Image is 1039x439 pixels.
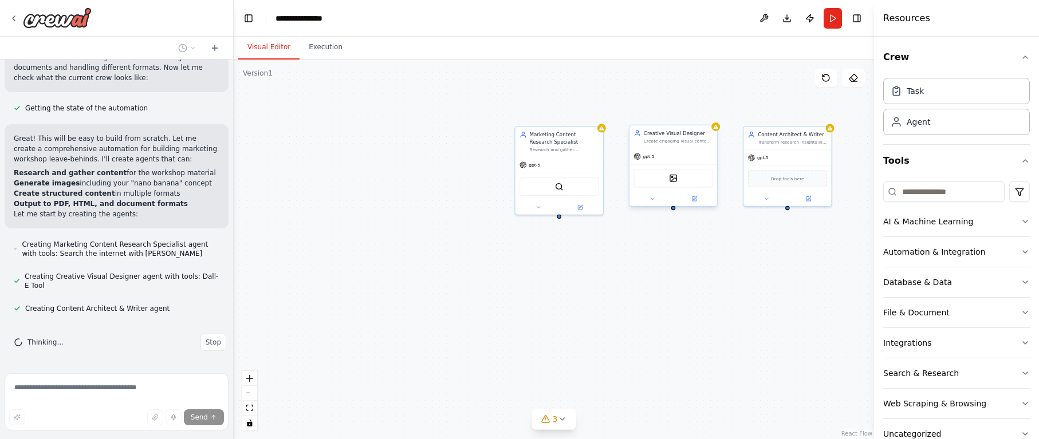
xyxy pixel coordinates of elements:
button: Switch to previous chat [174,41,201,55]
strong: Output to PDF, HTML, and document formats [14,200,188,208]
nav: breadcrumb [276,13,334,24]
button: Database & Data [883,267,1030,297]
div: File & Document [883,307,950,318]
div: Automation & Integration [883,246,986,258]
button: Search & Research [883,358,1030,388]
div: Agent [907,116,930,128]
strong: Create structured content [14,189,115,197]
button: fit view [242,401,257,416]
div: Web Scraping & Browsing [883,398,986,409]
span: gpt-5 [757,155,769,161]
div: Marketing Content Research SpecialistResearch and gather comprehensive information about {worksho... [514,126,604,215]
span: Thinking... [27,338,64,347]
li: in multiple formats [14,188,219,199]
span: Creating Creative Visual Designer agent with tools: Dall-E Tool [25,272,219,290]
a: React Flow attribution [841,430,872,437]
div: Search & Research [883,367,959,379]
span: gpt-5 [529,162,540,168]
div: Database & Data [883,276,952,288]
div: Creative Visual Designer [644,129,713,136]
button: Stop [200,334,226,351]
p: Great! This will be easy to build from scratch. Let me create a comprehensive automation for buil... [14,133,219,164]
button: AI & Machine Learning [883,207,1030,236]
button: Open in side panel [788,195,828,203]
button: toggle interactivity [242,416,257,430]
button: Tools [883,145,1030,177]
span: Send [191,413,208,422]
button: Hide left sidebar [241,10,257,26]
p: Perfect! I can see several great tools for creating documents and handling different formats. Now... [14,52,219,83]
button: Execution [300,35,352,60]
button: zoom in [242,371,257,386]
span: Drop tools here [771,175,804,182]
button: Hide right sidebar [849,10,865,26]
div: Content Architect & Writer [758,131,827,138]
button: File & Document [883,298,1030,327]
span: 3 [553,413,558,425]
span: gpt-5 [643,153,655,159]
button: Crew [883,41,1030,73]
button: Click to speak your automation idea [166,409,182,425]
div: Transform research insights into well-structured, engaging workshop content and leave-behind mate... [758,140,827,145]
button: Visual Editor [238,35,300,60]
img: SerperDevTool [555,183,564,191]
button: Start a new chat [206,41,224,55]
div: Create engaging visual content for the marketing workshop materials, including the requested "nan... [644,138,713,144]
div: Creative Visual DesignerCreate engaging visual content for the marketing workshop materials, incl... [629,126,718,208]
div: Integrations [883,337,931,349]
li: including your "nano banana" concept [14,178,219,188]
button: Improve this prompt [9,409,25,425]
button: Open in side panel [674,195,714,203]
p: Let me start by creating the agents: [14,209,219,219]
span: Creating Marketing Content Research Specialist agent with tools: Search the internet with [PERSON... [22,240,219,258]
li: for the workshop material [14,168,219,178]
strong: Generate images [14,179,80,187]
div: Content Architect & WriterTransform research insights into well-structured, engaging workshop con... [743,126,832,207]
span: Getting the state of the automation [25,104,148,113]
strong: Research and gather content [14,169,127,177]
button: Integrations [883,328,1030,358]
button: Automation & Integration [883,237,1030,267]
img: DallETool [669,174,678,183]
img: Logo [23,7,92,28]
span: Creating Content Architect & Writer agent [25,304,170,313]
h4: Resources [883,11,930,25]
button: Upload files [147,409,163,425]
div: Task [907,85,924,97]
button: Send [184,409,224,425]
div: Crew [883,73,1030,144]
button: 3 [532,409,576,430]
div: Research and gather comprehensive information about {workshop_topic} for marketers, including bes... [530,147,599,152]
div: React Flow controls [242,371,257,430]
button: Open in side panel [560,203,600,212]
button: zoom out [242,386,257,401]
div: Version 1 [243,69,273,78]
button: Web Scraping & Browsing [883,389,1030,418]
div: Marketing Content Research Specialist [530,131,599,145]
div: AI & Machine Learning [883,216,973,227]
span: Stop [206,338,221,347]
